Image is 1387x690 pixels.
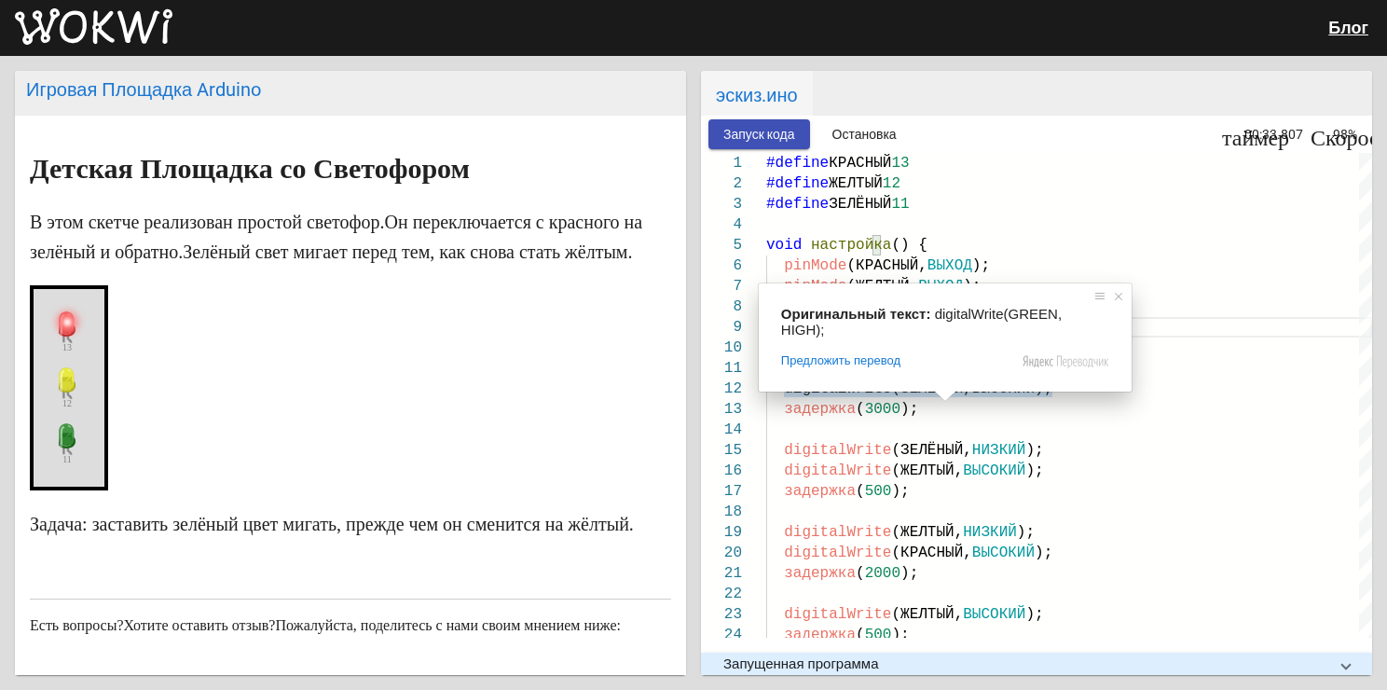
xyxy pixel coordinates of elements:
[15,8,172,46] img: Вокви
[856,565,865,582] ya-tr-span: (
[1035,545,1052,561] ya-tr-span: );
[275,617,621,633] ya-tr-span: Пожалуйста, поделитесь с нами своим мнением ниже:
[701,297,742,317] div: 8
[1025,606,1043,623] ya-tr-span: );
[865,627,892,643] ya-tr-span: 500
[829,196,891,213] ya-tr-span: ЗЕЛЁНЫЙ
[701,235,742,255] div: 5
[856,627,865,643] ya-tr-span: (
[701,502,742,522] div: 18
[972,442,1026,459] ya-tr-span: НИЗКИЙ
[918,278,963,295] ya-tr-span: ВЫХОД
[891,606,963,623] ya-tr-span: (ЖЕЛТЫЙ,
[766,155,829,172] ya-tr-span: #define
[784,565,856,582] ya-tr-span: задержка
[891,155,909,172] ya-tr-span: 13
[1244,127,1303,142] span: 00:33.807
[30,617,124,633] ya-tr-span: Есть вопросы?
[846,278,918,295] ya-tr-span: (ЖЕЛТЫЙ,
[891,237,927,254] ya-tr-span: () {
[891,196,909,213] ya-tr-span: 11
[701,276,742,297] div: 7
[701,440,742,461] div: 15
[723,655,879,672] ya-tr-span: Запущенная программа
[701,543,742,563] div: 20
[701,173,742,194] div: 2
[30,514,634,534] ya-tr-span: Задача: заставить зелёный цвет мигать, прежде чем он сменится на жёлтый.
[963,606,1025,623] ya-tr-span: ВЫСОКИЙ
[784,524,891,541] span: digitalWrite
[832,128,897,143] ya-tr-span: Остановка
[1025,462,1043,479] span: );
[900,565,918,582] ya-tr-span: );
[811,237,891,254] ya-tr-span: настройка
[1333,128,1372,141] span: 98%
[766,175,829,192] ya-tr-span: #define
[891,627,909,643] ya-tr-span: );
[1222,123,1289,145] ya-tr-span: таймер
[766,237,802,254] ya-tr-span: void
[927,257,972,274] ya-tr-span: ВЫХОД
[716,84,798,106] ya-tr-span: эскиз.ино
[891,545,971,561] ya-tr-span: (КРАСНЫЙ,
[865,483,892,500] span: 500
[865,401,900,418] ya-tr-span: 3000
[701,522,742,543] div: 19
[856,401,865,418] ya-tr-span: (
[972,257,990,274] ya-tr-span: );
[817,119,912,148] button: Остановка
[784,545,891,561] ya-tr-span: digitalWrite
[1025,442,1043,459] ya-tr-span: );
[963,524,1017,541] span: НИЗКИЙ
[781,352,900,369] span: Предложить перевод
[701,399,742,420] div: 13
[701,461,742,481] div: 16
[30,212,385,232] ya-tr-span: В этом скетче реализован простой светофор.
[784,401,856,418] ya-tr-span: задержка
[963,462,1025,479] span: ВЫСОКИЙ
[701,338,742,358] div: 10
[865,565,900,582] ya-tr-span: 2000
[701,563,742,584] div: 21
[701,584,742,604] div: 22
[701,481,742,502] div: 17
[701,379,742,399] div: 12
[701,194,742,214] div: 3
[972,545,1035,561] ya-tr-span: ВЫСОКИЙ
[784,483,856,500] span: задержка
[124,617,276,633] ya-tr-span: Хотите оставить отзыв?
[701,604,742,625] div: 23
[701,653,1372,675] mat-expansion-panel-header: Запущенная программа
[784,278,846,295] ya-tr-span: pinMode
[30,212,642,262] ya-tr-span: Он переключается с красного на зелёный и обратно.
[701,255,742,276] div: 6
[701,317,742,338] div: 9
[891,483,909,500] span: );
[701,358,742,379] div: 11
[856,483,865,500] span: (
[784,606,891,623] ya-tr-span: digitalWrite
[784,257,846,274] ya-tr-span: pinMode
[829,155,891,172] ya-tr-span: КРАСНЫЙ
[183,241,632,262] ya-tr-span: Зелёный свет мигает перед тем, как снова стать жёлтым.
[784,627,856,643] ya-tr-span: задержка
[701,153,742,173] div: 1
[891,442,971,459] ya-tr-span: (ЗЕЛЁНЫЙ,
[701,420,742,440] div: 14
[701,625,742,645] div: 24
[900,401,918,418] ya-tr-span: );
[784,462,891,479] span: digitalWrite
[846,257,927,274] ya-tr-span: (КРАСНЫЙ,
[30,153,470,184] ya-tr-span: Детская Площадка со Светофором
[1328,18,1368,37] a: Блог
[781,306,931,322] span: Оригинальный текст:
[766,196,829,213] ya-tr-span: #define
[784,442,891,459] ya-tr-span: digitalWrite
[963,278,981,295] ya-tr-span: );
[701,214,742,235] div: 4
[1017,524,1035,541] span: );
[891,462,963,479] span: (ЖЕЛТЫЙ,
[708,119,810,148] button: Запуск кода
[883,175,900,192] ya-tr-span: 12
